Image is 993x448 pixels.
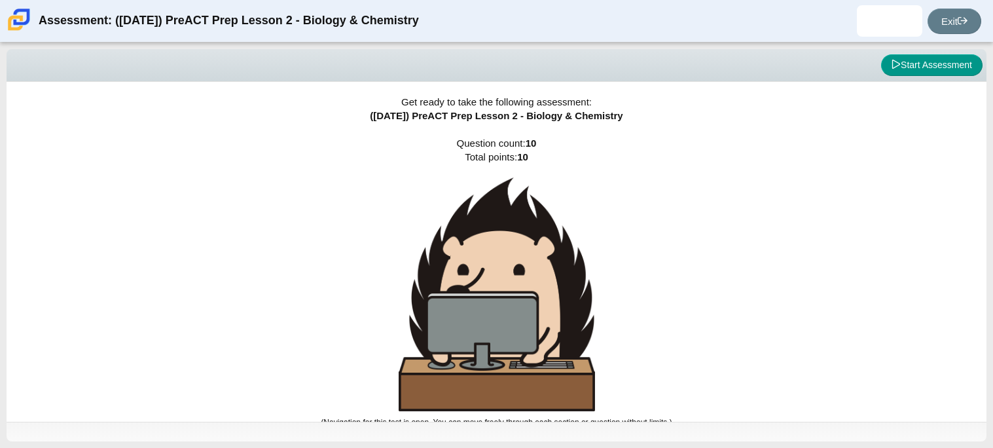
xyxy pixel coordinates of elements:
[399,177,595,411] img: hedgehog-behind-computer-large.png
[401,96,592,107] span: Get ready to take the following assessment:
[5,6,33,33] img: Carmen School of Science & Technology
[370,110,623,121] span: ([DATE]) PreACT Prep Lesson 2 - Biology & Chemistry
[879,10,900,31] img: edwin.martinez.CBMAQe
[321,418,672,427] small: (Navigation for this test is open. You can move freely through each section or question without l...
[881,54,983,77] button: Start Assessment
[517,151,528,162] b: 10
[321,138,672,427] span: Question count: Total points:
[928,9,981,34] a: Exit
[39,5,419,37] div: Assessment: ([DATE]) PreACT Prep Lesson 2 - Biology & Chemistry
[5,24,33,35] a: Carmen School of Science & Technology
[526,138,537,149] b: 10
